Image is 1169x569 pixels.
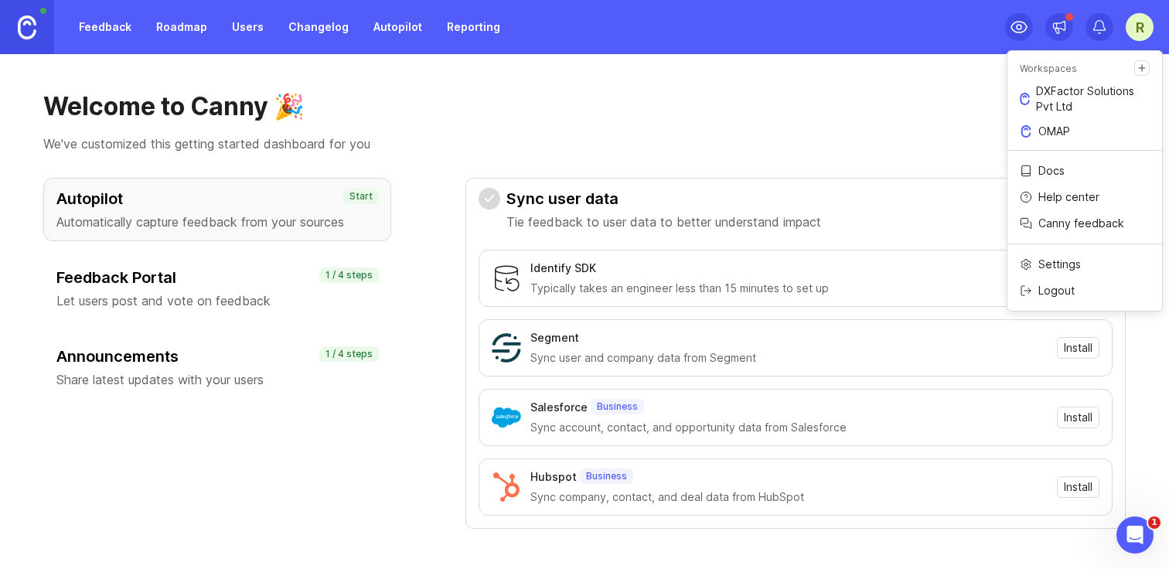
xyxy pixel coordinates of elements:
[325,348,373,360] p: 1 / 4 steps
[1007,185,1162,210] a: Help center
[530,468,577,486] div: Hubspot
[43,135,1126,153] p: We've customized this getting started dashboard for you
[492,333,521,363] img: Segment
[492,264,521,293] img: Identify SDK
[479,240,1113,528] div: Sync user dataTie feedback to user data to better understand impact
[530,399,588,416] div: Salesforce
[56,213,378,231] p: Automatically capture feedback from your sources
[1020,62,1077,75] p: Workspaces
[43,91,1126,122] h1: Welcome to Canny 🎉
[530,260,596,277] div: Identify SDK
[1064,410,1092,425] span: Install
[56,267,378,288] h3: Feedback Portal
[56,346,378,367] h3: Announcements
[479,179,1113,240] button: Sync user dataTie feedback to user data to better understand impact
[1148,516,1160,529] span: 1
[1038,189,1099,205] p: Help center
[1116,516,1154,554] iframe: Intercom live chat
[1007,211,1162,236] a: Canny feedback
[1007,252,1162,277] a: Settings
[1038,124,1070,139] p: OMAP
[1038,283,1075,298] p: Logout
[279,13,358,41] a: Changelog
[325,269,373,281] p: 1 / 4 steps
[364,13,431,41] a: Autopilot
[1038,216,1124,231] p: Canny feedback
[438,13,510,41] a: Reporting
[1057,476,1099,498] button: Install
[18,15,36,39] img: Canny Home
[147,13,216,41] a: Roadmap
[1134,60,1150,76] a: Create a new workspace
[70,13,141,41] a: Feedback
[530,419,1048,436] div: Sync account, contact, and opportunity data from Salesforce
[1064,340,1092,356] span: Install
[43,336,391,399] button: AnnouncementsShare latest updates with your users1 / 4 steps
[597,400,638,413] p: Business
[1007,119,1162,144] a: OMAP
[56,291,378,310] p: Let users post and vote on feedback
[1007,79,1162,119] a: DXFactor Solutions Pvt Ltd
[1007,158,1162,183] a: Docs
[530,349,1048,366] div: Sync user and company data from Segment
[530,280,1042,297] div: Typically takes an engineer less than 15 minutes to set up
[43,178,391,241] button: AutopilotAutomatically capture feedback from your sourcesStart
[1038,257,1081,272] p: Settings
[43,257,391,320] button: Feedback PortalLet users post and vote on feedback1 / 4 steps
[1057,407,1099,428] button: Install
[1064,479,1092,495] span: Install
[1057,337,1099,359] button: Install
[1126,13,1154,41] button: R
[1036,83,1150,114] p: DXFactor Solutions Pvt Ltd
[349,190,373,203] p: Start
[530,489,1048,506] div: Sync company, contact, and deal data from HubSpot
[223,13,273,41] a: Users
[492,472,521,502] img: Hubspot
[530,329,579,346] div: Segment
[56,370,378,389] p: Share latest updates with your users
[506,188,821,210] h3: Sync user data
[586,470,627,482] p: Business
[492,403,521,432] img: Salesforce
[56,188,378,210] h3: Autopilot
[1038,163,1065,179] p: Docs
[506,213,821,231] p: Tie feedback to user data to better understand impact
